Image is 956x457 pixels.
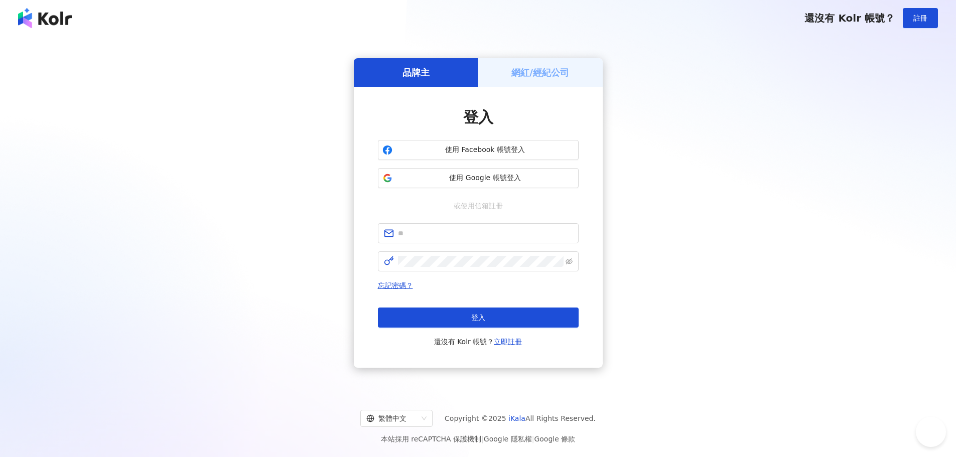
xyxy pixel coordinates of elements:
[378,281,413,289] a: 忘記密碼？
[511,66,569,79] h5: 網紅/經紀公司
[463,108,493,126] span: 登入
[447,200,510,211] span: 或使用信箱註冊
[532,435,534,443] span: |
[903,8,938,28] button: 註冊
[484,435,532,443] a: Google 隱私權
[508,414,525,422] a: iKala
[18,8,72,28] img: logo
[566,258,573,265] span: eye-invisible
[378,168,579,188] button: 使用 Google 帳號登入
[534,435,575,443] a: Google 條款
[378,140,579,160] button: 使用 Facebook 帳號登入
[494,338,522,346] a: 立即註冊
[804,12,895,24] span: 還沒有 Kolr 帳號？
[396,145,574,155] span: 使用 Facebook 帳號登入
[471,314,485,322] span: 登入
[396,173,574,183] span: 使用 Google 帳號登入
[913,14,927,22] span: 註冊
[402,66,430,79] h5: 品牌主
[378,308,579,328] button: 登入
[366,410,418,426] div: 繁體中文
[481,435,484,443] span: |
[434,336,522,348] span: 還沒有 Kolr 帳號？
[381,433,575,445] span: 本站採用 reCAPTCHA 保護機制
[916,417,946,447] iframe: Help Scout Beacon - Open
[445,412,596,424] span: Copyright © 2025 All Rights Reserved.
